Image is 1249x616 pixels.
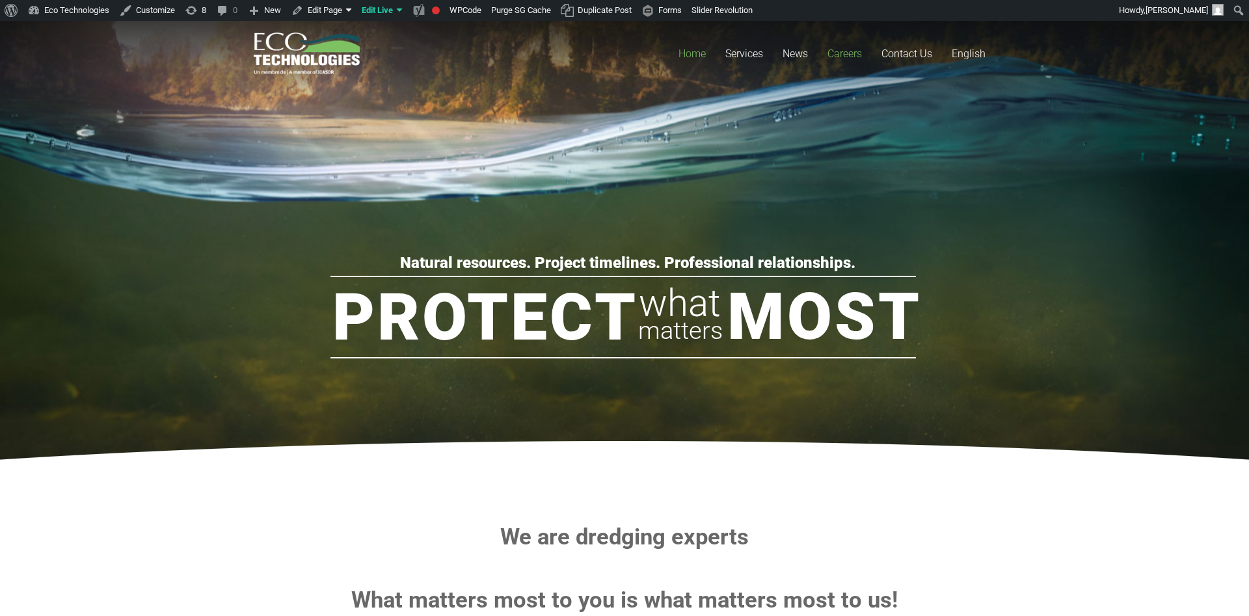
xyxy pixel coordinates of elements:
span: Contact Us [881,47,932,60]
span: Services [725,47,763,60]
a: Careers [818,21,872,87]
a: English [942,21,995,87]
span: News [783,47,808,60]
strong: We are dredging experts [500,524,749,550]
span: [PERSON_NAME] [1146,5,1208,15]
a: logo_EcoTech_ASDR_RGB [254,33,360,75]
rs-layer: Protect [332,285,638,350]
span: Slider Revolution [692,5,753,15]
a: Contact Us [872,21,942,87]
span: English [952,47,986,60]
rs-layer: Most [727,284,922,349]
a: Home [669,21,716,87]
strong: What matters most to you is what matters most to us! [351,587,898,613]
a: News [773,21,818,87]
div: Needs improvement [432,7,440,14]
rs-layer: matters [638,312,723,349]
rs-layer: Natural resources. Project timelines. Professional relationships. [400,256,855,270]
span: Home [678,47,706,60]
rs-layer: what [639,284,721,322]
span: Careers [827,47,862,60]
